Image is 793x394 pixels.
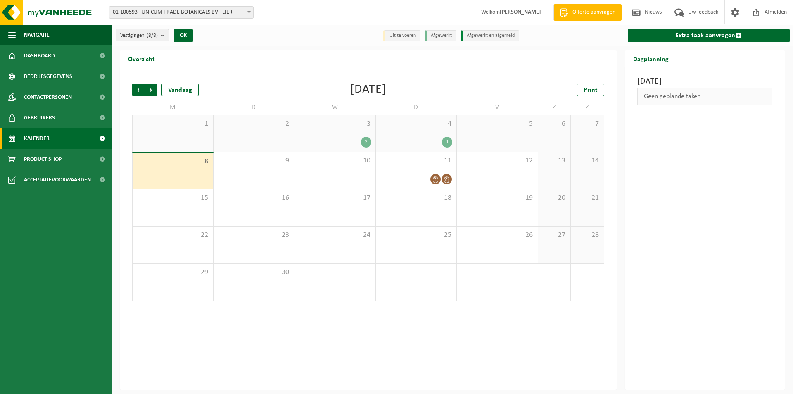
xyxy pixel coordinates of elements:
span: Product Shop [24,149,62,170]
a: Offerte aanvragen [553,4,622,21]
td: D [376,100,457,115]
a: Print [577,84,604,96]
span: 21 [575,193,599,203]
span: 1 [137,119,209,129]
span: Kalender [24,128,50,149]
div: Geen geplande taken [637,88,773,105]
td: W [294,100,376,115]
span: 12 [461,156,534,165]
td: V [457,100,538,115]
span: Contactpersonen [24,87,72,107]
span: 17 [299,193,371,203]
span: 4 [380,119,453,129]
td: D [214,100,295,115]
span: Print [584,87,598,93]
span: 01-100593 - UNICUM TRADE BOTANICALS BV - LIER [109,7,253,18]
span: 15 [137,193,209,203]
div: [DATE] [350,84,386,96]
span: Vestigingen [120,29,158,42]
div: 2 [361,137,371,148]
span: Bedrijfsgegevens [24,66,72,87]
span: 10 [299,156,371,165]
count: (8/8) [147,33,158,38]
li: Uit te voeren [383,30,420,41]
span: Volgende [145,84,157,96]
span: 25 [380,231,453,240]
span: Vorige [132,84,145,96]
li: Afgewerkt [425,30,456,41]
button: OK [174,29,193,42]
span: 26 [461,231,534,240]
span: Dashboard [24,45,55,66]
td: M [132,100,214,115]
span: 16 [218,193,290,203]
button: Vestigingen(8/8) [116,29,169,41]
td: Z [571,100,604,115]
span: 30 [218,268,290,277]
span: 7 [575,119,599,129]
span: 22 [137,231,209,240]
span: 6 [542,119,567,129]
span: 14 [575,156,599,165]
span: 19 [461,193,534,203]
span: Acceptatievoorwaarden [24,170,91,190]
div: Vandaag [161,84,199,96]
span: 18 [380,193,453,203]
li: Afgewerkt en afgemeld [461,30,519,41]
h3: [DATE] [637,75,773,88]
span: 2 [218,119,290,129]
td: Z [538,100,571,115]
strong: [PERSON_NAME] [500,9,541,15]
span: Offerte aanvragen [570,8,617,17]
span: 8 [137,157,209,166]
span: 3 [299,119,371,129]
span: Navigatie [24,25,50,45]
span: 27 [542,231,567,240]
span: Gebruikers [24,107,55,128]
span: 5 [461,119,534,129]
span: 24 [299,231,371,240]
a: Extra taak aanvragen [628,29,790,42]
span: 11 [380,156,453,165]
span: 9 [218,156,290,165]
span: 13 [542,156,567,165]
span: 20 [542,193,567,203]
span: 29 [137,268,209,277]
h2: Dagplanning [625,50,677,67]
span: 23 [218,231,290,240]
div: 1 [442,137,452,148]
h2: Overzicht [120,50,163,67]
span: 28 [575,231,599,240]
span: 01-100593 - UNICUM TRADE BOTANICALS BV - LIER [109,6,254,19]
